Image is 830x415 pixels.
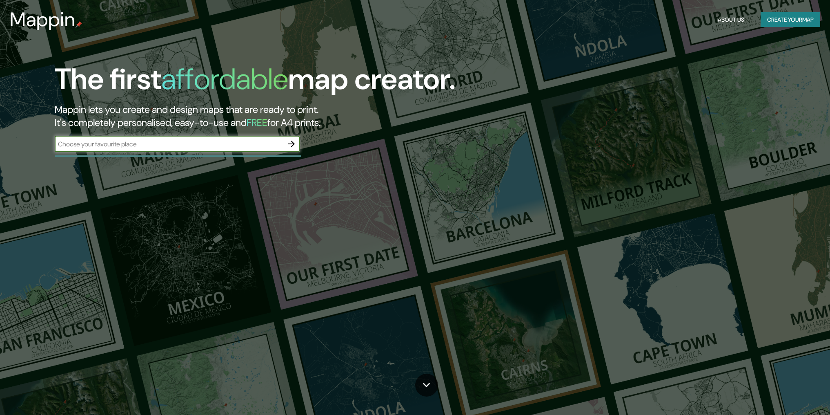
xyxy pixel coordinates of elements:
button: About Us [714,12,748,27]
h1: The first map creator. [55,62,456,103]
h2: Mappin lets you create and design maps that are ready to print. It's completely personalised, eas... [55,103,470,129]
input: Choose your favourite place [55,139,283,149]
button: Create yourmap [761,12,820,27]
iframe: Help widget launcher [757,383,821,406]
h5: FREE [247,116,267,129]
h3: Mappin [10,8,76,31]
h1: affordable [161,60,288,98]
img: mappin-pin [76,21,82,28]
